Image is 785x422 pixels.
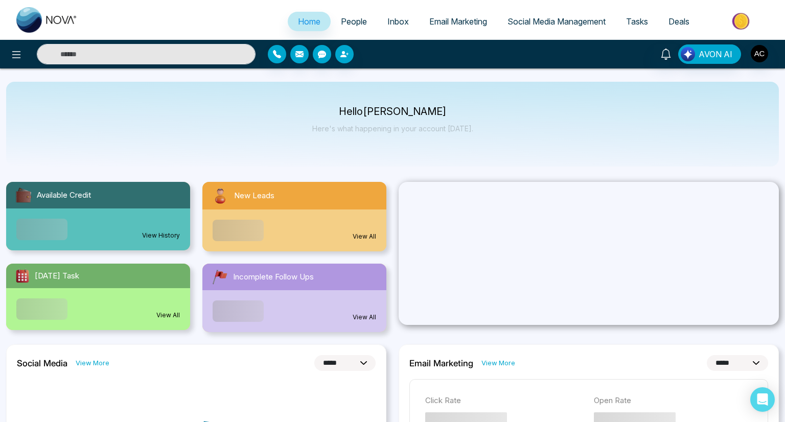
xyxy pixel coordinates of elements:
[341,16,367,27] span: People
[626,16,648,27] span: Tasks
[76,358,109,368] a: View More
[233,271,314,283] span: Incomplete Follow Ups
[312,107,473,116] p: Hello [PERSON_NAME]
[156,311,180,320] a: View All
[751,45,768,62] img: User Avatar
[409,358,473,368] h2: Email Marketing
[211,186,230,205] img: newLeads.svg
[288,12,331,31] a: Home
[16,7,78,33] img: Nova CRM Logo
[331,12,377,31] a: People
[234,190,274,202] span: New Leads
[429,16,487,27] span: Email Marketing
[196,182,392,251] a: New LeadsView All
[353,232,376,241] a: View All
[594,395,752,407] p: Open Rate
[142,231,180,240] a: View History
[699,48,732,60] span: AVON AI
[750,387,775,412] div: Open Intercom Messenger
[377,12,419,31] a: Inbox
[353,313,376,322] a: View All
[14,186,33,204] img: availableCredit.svg
[658,12,700,31] a: Deals
[705,10,779,33] img: Market-place.gif
[668,16,689,27] span: Deals
[681,47,695,61] img: Lead Flow
[211,268,229,286] img: followUps.svg
[419,12,497,31] a: Email Marketing
[678,44,741,64] button: AVON AI
[312,124,473,133] p: Here's what happening in your account [DATE].
[481,358,515,368] a: View More
[507,16,606,27] span: Social Media Management
[14,268,31,284] img: todayTask.svg
[497,12,616,31] a: Social Media Management
[196,264,392,332] a: Incomplete Follow UpsView All
[616,12,658,31] a: Tasks
[298,16,320,27] span: Home
[17,358,67,368] h2: Social Media
[387,16,409,27] span: Inbox
[35,270,79,282] span: [DATE] Task
[425,395,584,407] p: Click Rate
[37,190,91,201] span: Available Credit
